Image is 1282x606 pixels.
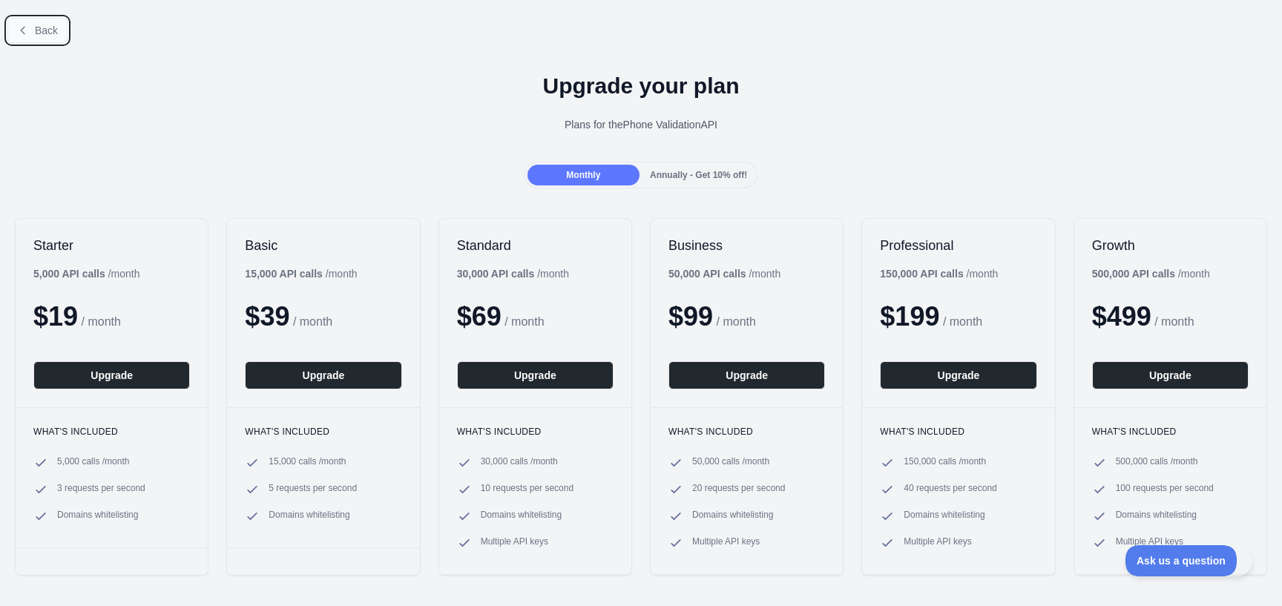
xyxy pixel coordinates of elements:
span: $ 69 [457,301,502,332]
b: 30,000 API calls [457,268,535,280]
iframe: Toggle Customer Support [1125,545,1252,576]
div: / month [457,266,569,281]
h2: Business [668,237,825,254]
div: / month [668,266,780,281]
h2: Standard [457,237,614,254]
div: / month [880,266,998,281]
span: $ 99 [668,301,713,332]
span: $ 199 [880,301,939,332]
h2: Professional [880,237,1036,254]
b: 150,000 API calls [880,268,963,280]
b: 50,000 API calls [668,268,746,280]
